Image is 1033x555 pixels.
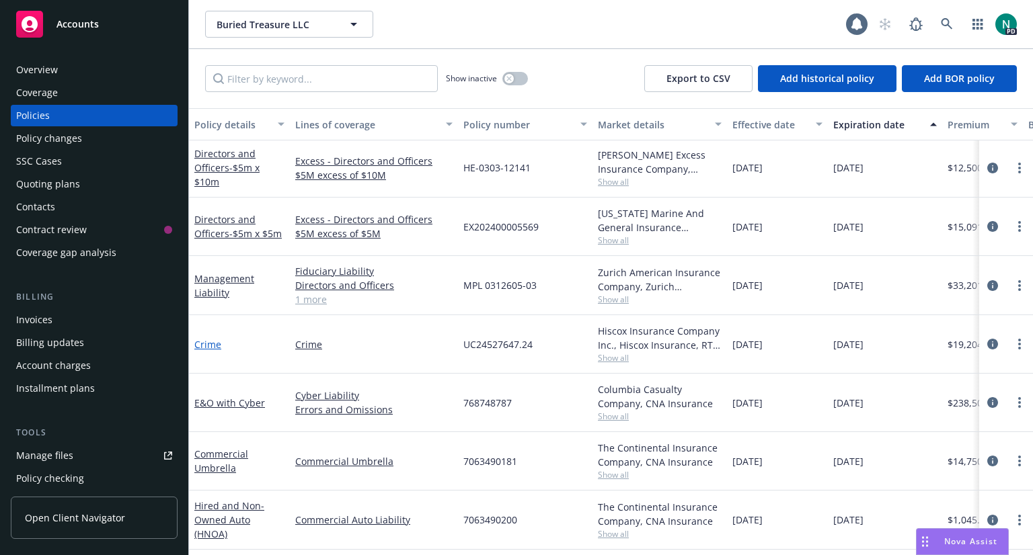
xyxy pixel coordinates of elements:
[458,108,592,140] button: Policy number
[11,290,178,304] div: Billing
[16,355,91,376] div: Account charges
[732,278,763,292] span: [DATE]
[463,220,539,234] span: EX202400005569
[1011,394,1028,411] a: more
[295,118,438,132] div: Lines of coverage
[598,469,722,480] span: Show all
[872,11,898,38] a: Start snowing
[217,17,333,32] span: Buried Treasure LLC
[295,513,453,527] a: Commercial Auto Liability
[732,118,808,132] div: Effective date
[11,242,178,263] a: Coverage gap analysis
[16,82,58,103] div: Coverage
[16,332,84,353] div: Billing updates
[11,468,178,489] a: Policy checking
[11,309,178,331] a: Invoices
[933,11,960,38] a: Search
[11,445,178,466] a: Manage files
[1011,218,1028,234] a: more
[295,212,453,241] a: Excess - Directors and Officers $5M excess of $5M
[194,499,264,540] a: Hired and Non-Owned Auto (HNOA)
[295,154,453,182] a: Excess - Directors and Officers $5M excess of $10M
[463,513,517,527] span: 7063490200
[732,220,763,234] span: [DATE]
[1011,160,1028,176] a: more
[644,65,753,92] button: Export to CSV
[942,108,1023,140] button: Premium
[732,513,763,527] span: [DATE]
[598,118,707,132] div: Market details
[598,265,722,294] div: Zurich American Insurance Company, Zurich Insurance Group, Coalition Insurance Solutions (MGA), R...
[985,394,1001,411] a: circleInformation
[463,278,537,292] span: MPL 0312605-03
[295,388,453,402] a: Cyber Liability
[11,332,178,353] a: Billing updates
[598,441,722,469] div: The Continental Insurance Company, CNA Insurance
[598,352,722,364] span: Show all
[598,206,722,234] div: [US_STATE] Marine And General Insurance Company, Coaction Specialty Insurance Group, Inc, RT Spec...
[833,220,864,234] span: [DATE]
[16,445,73,466] div: Manage files
[780,72,874,85] span: Add historical policy
[732,337,763,351] span: [DATE]
[16,219,87,241] div: Contract review
[194,396,265,409] a: E&O with Cyber
[948,396,1001,410] span: $238,500.00
[295,454,453,468] a: Commercial Umbrella
[194,213,282,240] a: Directors and Officers
[16,196,55,218] div: Contacts
[11,173,178,195] a: Quoting plans
[11,426,178,439] div: Tools
[948,454,996,468] span: $14,750.00
[985,160,1001,176] a: circleInformation
[598,294,722,305] span: Show all
[592,108,727,140] button: Market details
[903,11,929,38] a: Report a Bug
[16,468,84,489] div: Policy checking
[948,337,996,351] span: $19,204.00
[16,105,50,126] div: Policies
[25,511,125,525] span: Open Client Navigator
[985,218,1001,234] a: circleInformation
[295,402,453,417] a: Errors and Omissions
[463,118,572,132] div: Policy number
[732,161,763,175] span: [DATE]
[11,5,178,43] a: Accounts
[833,513,864,527] span: [DATE]
[948,220,996,234] span: $15,091.00
[833,396,864,410] span: [DATE]
[598,234,722,246] span: Show all
[944,536,997,547] span: Nova Assist
[916,528,1009,555] button: Nova Assist
[16,309,52,331] div: Invoices
[11,59,178,81] a: Overview
[1011,512,1028,528] a: more
[446,73,497,84] span: Show inactive
[985,336,1001,352] a: circleInformation
[917,529,933,554] div: Drag to move
[11,151,178,172] a: SSC Cases
[194,272,254,299] a: Management Liability
[995,13,1017,35] img: photo
[295,292,453,306] a: 1 more
[290,108,458,140] button: Lines of coverage
[924,72,995,85] span: Add BOR policy
[598,176,722,187] span: Show all
[985,277,1001,294] a: circleInformation
[964,11,991,38] a: Switch app
[1011,336,1028,352] a: more
[948,513,991,527] span: $1,045.00
[11,378,178,399] a: Installment plans
[833,161,864,175] span: [DATE]
[598,148,722,176] div: [PERSON_NAME] Excess Insurance Company, [PERSON_NAME] Insurance Group, RT Specialty Insurance Ser...
[11,219,178,241] a: Contract review
[16,378,95,399] div: Installment plans
[598,500,722,528] div: The Continental Insurance Company, CNA Insurance
[598,411,722,422] span: Show all
[229,227,282,240] span: - $5m x $5m
[189,108,290,140] button: Policy details
[727,108,828,140] button: Effective date
[16,151,62,172] div: SSC Cases
[295,264,453,278] a: Fiduciary Liability
[194,447,248,474] a: Commercial Umbrella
